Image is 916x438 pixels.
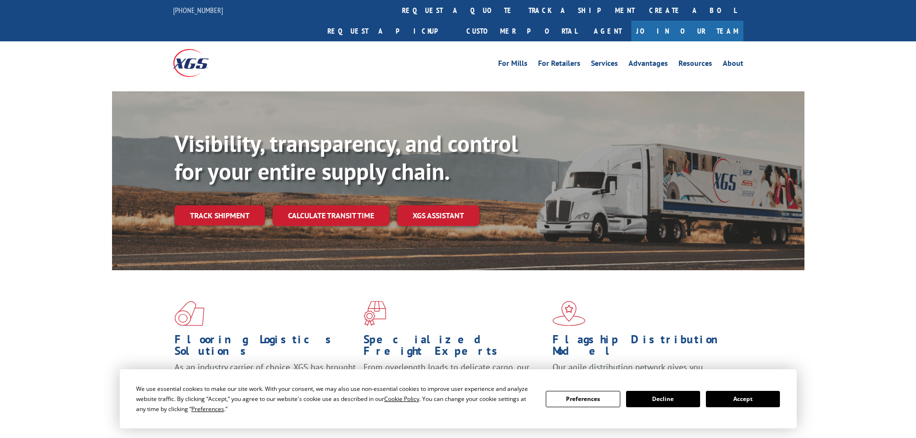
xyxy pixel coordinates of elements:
[628,60,668,70] a: Advantages
[175,128,518,186] b: Visibility, transparency, and control for your entire supply chain.
[459,21,584,41] a: Customer Portal
[175,334,356,362] h1: Flooring Logistics Solutions
[397,205,479,226] a: XGS ASSISTANT
[191,405,224,413] span: Preferences
[552,334,734,362] h1: Flagship Distribution Model
[552,362,729,384] span: Our agile distribution network gives you nationwide inventory management on demand.
[273,205,389,226] a: Calculate transit time
[364,301,386,326] img: xgs-icon-focused-on-flooring-red
[175,301,204,326] img: xgs-icon-total-supply-chain-intelligence-red
[626,391,700,407] button: Decline
[320,21,459,41] a: Request a pickup
[706,391,780,407] button: Accept
[136,384,534,414] div: We use essential cookies to make our site work. With your consent, we may also use non-essential ...
[364,334,545,362] h1: Specialized Freight Experts
[173,5,223,15] a: [PHONE_NUMBER]
[175,362,356,396] span: As an industry carrier of choice, XGS has brought innovation and dedication to flooring logistics...
[364,362,545,404] p: From overlength loads to delicate cargo, our experienced staff knows the best way to move your fr...
[384,395,419,403] span: Cookie Policy
[552,301,586,326] img: xgs-icon-flagship-distribution-model-red
[723,60,743,70] a: About
[546,391,620,407] button: Preferences
[175,205,265,225] a: Track shipment
[591,60,618,70] a: Services
[678,60,712,70] a: Resources
[584,21,631,41] a: Agent
[498,60,527,70] a: For Mills
[538,60,580,70] a: For Retailers
[120,369,797,428] div: Cookie Consent Prompt
[631,21,743,41] a: Join Our Team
